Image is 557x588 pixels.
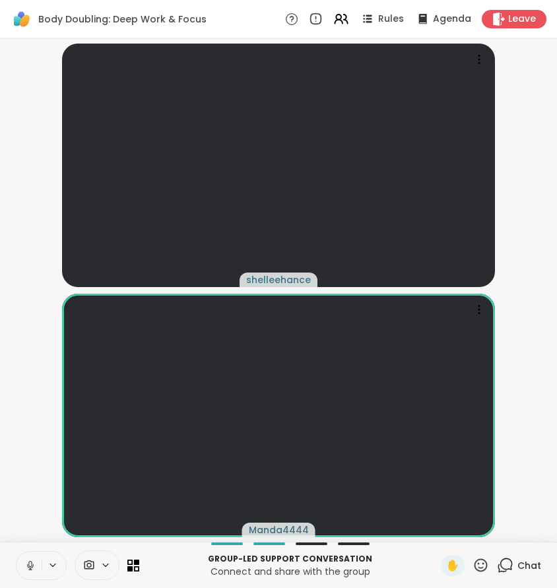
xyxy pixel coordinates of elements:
span: shelleehance [246,273,311,286]
span: Rules [378,13,404,26]
p: Group-led support conversation [147,553,433,565]
span: Chat [517,559,541,572]
span: ✋ [446,558,459,573]
span: Leave [508,13,536,26]
img: ShareWell Logomark [11,8,33,30]
span: Manda4444 [249,523,309,537]
span: Body Doubling: Deep Work & Focus [38,13,207,26]
p: Connect and share with the group [147,565,433,578]
span: Agenda [433,13,471,26]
